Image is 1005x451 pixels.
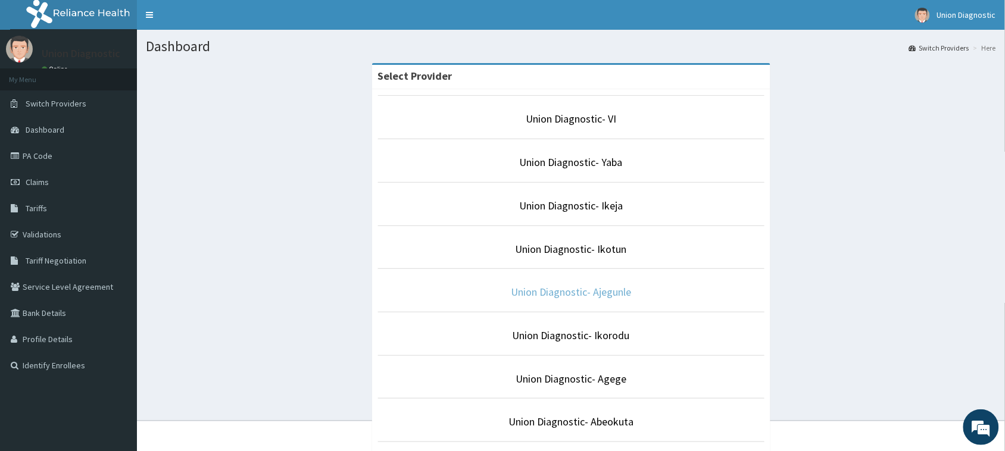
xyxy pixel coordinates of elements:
span: Dashboard [26,124,64,135]
img: d_794563401_company_1708531726252_794563401 [22,59,48,89]
span: Claims [26,177,49,187]
div: Minimize live chat window [195,6,224,35]
a: Union Diagnostic- Ikorodu [513,328,630,342]
strong: Select Provider [378,69,452,83]
a: Union Diagnostic- VI [526,112,616,126]
h1: Dashboard [146,39,996,54]
span: We're online! [69,150,164,270]
a: Union Diagnostic- Ikeja [519,199,623,212]
img: User Image [915,8,930,23]
img: User Image [6,36,33,62]
li: Here [970,43,996,53]
a: Union Diagnostic- Yaba [520,155,623,169]
a: Union Diagnostic- Agege [516,372,626,386]
a: Union Diagnostic- Ajegunle [511,285,631,299]
a: Switch Providers [909,43,969,53]
p: Union Diagnostic [42,48,120,59]
a: Online [42,65,70,73]
a: Union Diagnostic- Abeokuta [508,415,633,428]
span: Switch Providers [26,98,86,109]
span: Tariff Negotiation [26,255,86,266]
span: Tariffs [26,203,47,214]
span: Union Diagnostic [937,10,996,20]
a: Union Diagnostic- Ikotun [516,242,627,256]
textarea: Type your message and hit 'Enter' [6,325,227,367]
div: Chat with us now [62,67,200,82]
